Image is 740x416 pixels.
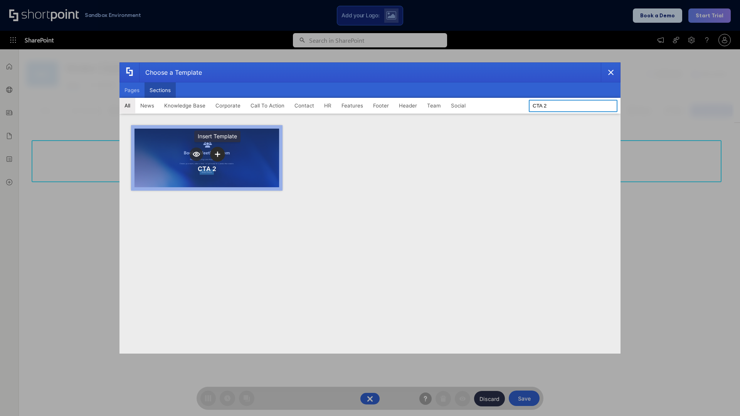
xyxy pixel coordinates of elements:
div: Choose a Template [139,63,202,82]
button: Knowledge Base [159,98,210,113]
button: Pages [119,82,145,98]
button: HR [319,98,336,113]
button: Social [446,98,471,113]
input: Search [529,100,617,112]
button: Footer [368,98,394,113]
iframe: Chat Widget [701,379,740,416]
button: News [135,98,159,113]
div: template selector [119,62,621,354]
button: Corporate [210,98,246,113]
button: Features [336,98,368,113]
button: All [119,98,135,113]
button: Team [422,98,446,113]
button: Contact [289,98,319,113]
button: Header [394,98,422,113]
div: CTA 2 [198,165,216,173]
button: Sections [145,82,176,98]
button: Call To Action [246,98,289,113]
